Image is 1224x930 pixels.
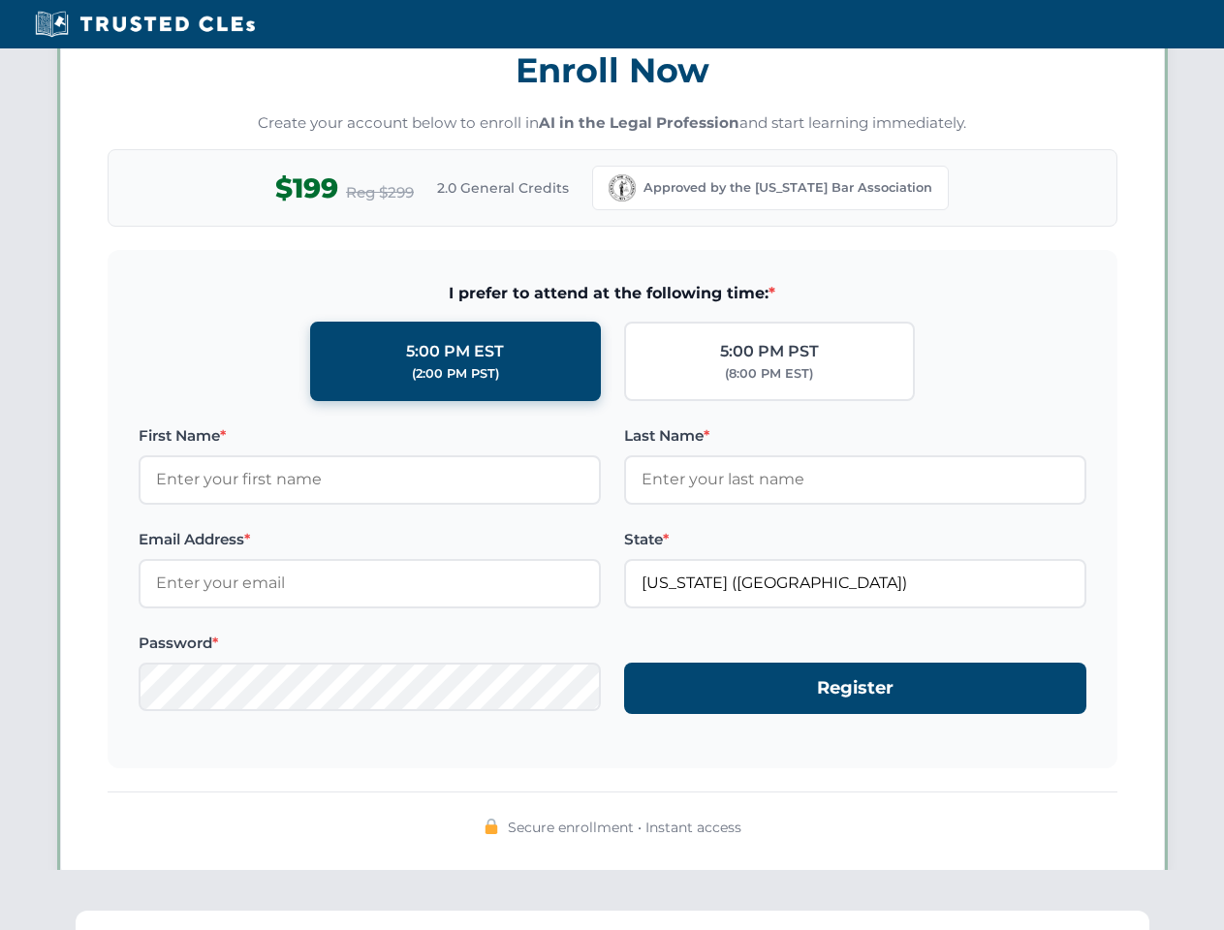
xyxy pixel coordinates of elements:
[139,559,601,607] input: Enter your email
[139,632,601,655] label: Password
[609,174,636,201] img: Kentucky Bar
[29,10,261,39] img: Trusted CLEs
[139,455,601,504] input: Enter your first name
[624,455,1086,504] input: Enter your last name
[720,339,819,364] div: 5:00 PM PST
[139,424,601,448] label: First Name
[139,528,601,551] label: Email Address
[108,40,1117,101] h3: Enroll Now
[624,424,1086,448] label: Last Name
[643,178,932,198] span: Approved by the [US_STATE] Bar Association
[624,663,1086,714] button: Register
[412,364,499,384] div: (2:00 PM PST)
[624,559,1086,607] input: Kentucky (KY)
[108,112,1117,135] p: Create your account below to enroll in and start learning immediately.
[406,339,504,364] div: 5:00 PM EST
[484,819,499,834] img: 🔒
[508,817,741,838] span: Secure enrollment • Instant access
[275,167,338,210] span: $199
[437,177,569,199] span: 2.0 General Credits
[624,528,1086,551] label: State
[539,113,739,132] strong: AI in the Legal Profession
[139,281,1086,306] span: I prefer to attend at the following time:
[346,181,414,204] span: Reg $299
[725,364,813,384] div: (8:00 PM EST)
